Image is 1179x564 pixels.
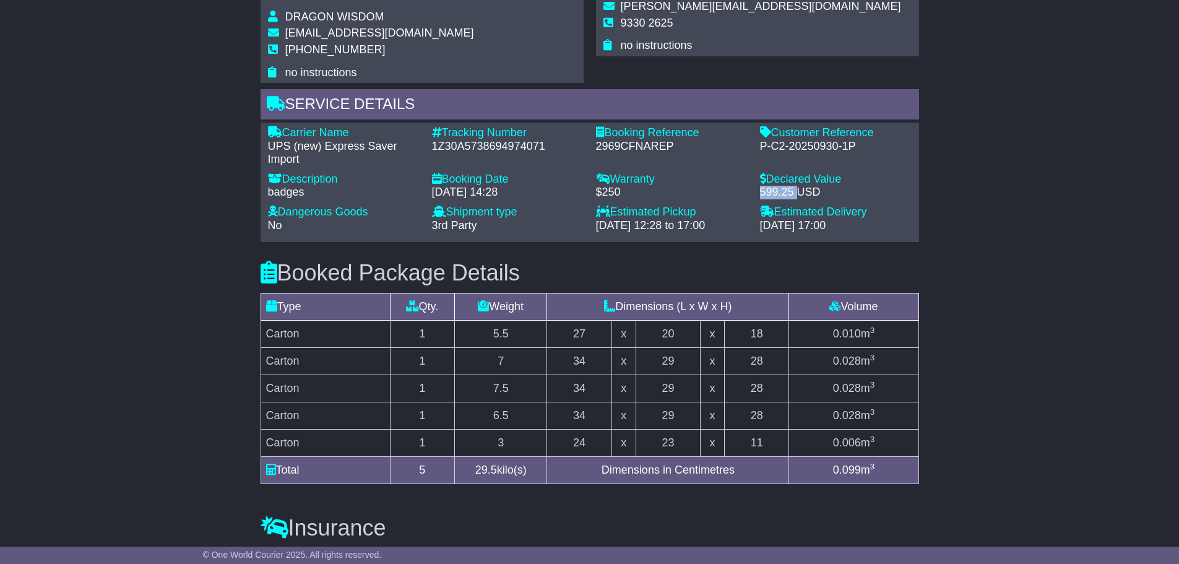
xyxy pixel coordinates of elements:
[833,409,861,422] span: 0.028
[611,375,636,402] td: x
[261,402,390,429] td: Carton
[596,219,748,233] div: [DATE] 12:28 to 17:00
[789,375,918,402] td: m
[390,320,455,347] td: 1
[611,402,636,429] td: x
[455,375,547,402] td: 7.5
[596,126,748,140] div: Booking Reference
[724,347,789,375] td: 28
[261,375,390,402] td: Carton
[268,140,420,167] div: UPS (new) Express Saver Import
[760,186,912,199] div: 599.25 USD
[596,206,748,219] div: Estimated Pickup
[285,66,357,79] span: no instructions
[455,320,547,347] td: 5.5
[833,355,861,367] span: 0.028
[833,382,861,394] span: 0.028
[432,219,477,232] span: 3rd Party
[636,347,701,375] td: 29
[760,219,912,233] div: [DATE] 17:00
[636,402,701,429] td: 29
[789,429,918,456] td: m
[724,375,789,402] td: 28
[701,320,725,347] td: x
[760,206,912,219] div: Estimated Delivery
[870,407,875,417] sup: 3
[432,186,584,199] div: [DATE] 14:28
[701,347,725,375] td: x
[547,320,612,347] td: 27
[390,429,455,456] td: 1
[789,456,918,484] td: m
[701,375,725,402] td: x
[789,347,918,375] td: m
[621,39,693,51] span: no instructions
[547,375,612,402] td: 34
[432,173,584,186] div: Booking Date
[636,375,701,402] td: 29
[611,320,636,347] td: x
[268,219,282,232] span: No
[870,435,875,444] sup: 3
[475,464,497,476] span: 29.5
[268,186,420,199] div: badges
[596,140,748,154] div: 2969CFNAREP
[701,429,725,456] td: x
[870,462,875,471] sup: 3
[833,464,861,476] span: 0.099
[760,140,912,154] div: P-C2-20250930-1P
[390,293,455,320] td: Qty.
[261,293,390,320] td: Type
[870,353,875,362] sup: 3
[261,456,390,484] td: Total
[261,89,919,123] div: Service Details
[390,347,455,375] td: 1
[390,375,455,402] td: 1
[432,140,584,154] div: 1Z30A5738694974071
[596,173,748,186] div: Warranty
[636,429,701,456] td: 23
[833,436,861,449] span: 0.006
[455,402,547,429] td: 6.5
[833,328,861,340] span: 0.010
[789,293,918,320] td: Volume
[455,293,547,320] td: Weight
[760,126,912,140] div: Customer Reference
[261,320,390,347] td: Carton
[611,347,636,375] td: x
[285,11,384,23] span: DRAGON WISDOM
[596,186,748,199] div: $250
[455,429,547,456] td: 3
[268,206,420,219] div: Dangerous Goods
[268,173,420,186] div: Description
[611,429,636,456] td: x
[285,27,474,39] span: [EMAIL_ADDRESS][DOMAIN_NAME]
[432,126,584,140] div: Tracking Number
[701,402,725,429] td: x
[432,206,584,219] div: Shipment type
[547,402,612,429] td: 34
[285,43,386,56] span: [PHONE_NUMBER]
[261,347,390,375] td: Carton
[870,326,875,335] sup: 3
[261,516,919,540] h3: Insurance
[268,126,420,140] div: Carrier Name
[203,550,382,560] span: © One World Courier 2025. All rights reserved.
[760,173,912,186] div: Declared Value
[724,402,789,429] td: 28
[724,429,789,456] td: 11
[547,347,612,375] td: 34
[789,320,918,347] td: m
[455,456,547,484] td: kilo(s)
[261,429,390,456] td: Carton
[547,293,789,320] td: Dimensions (L x W x H)
[261,261,919,285] h3: Booked Package Details
[870,380,875,389] sup: 3
[621,17,673,29] span: 9330 2625
[547,456,789,484] td: Dimensions in Centimetres
[636,320,701,347] td: 20
[390,402,455,429] td: 1
[455,347,547,375] td: 7
[724,320,789,347] td: 18
[547,429,612,456] td: 24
